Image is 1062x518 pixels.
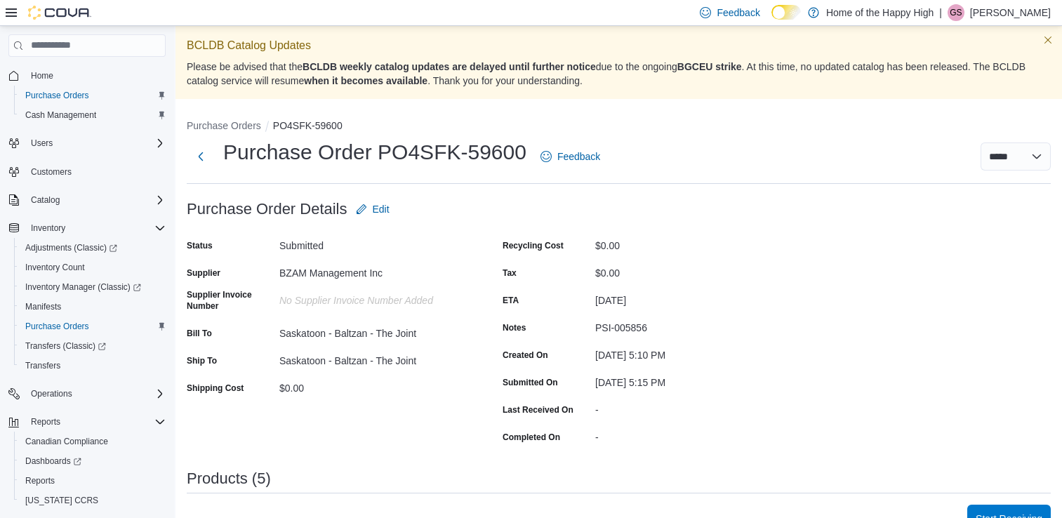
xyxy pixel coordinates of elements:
[25,436,108,447] span: Canadian Compliance
[25,90,89,101] span: Purchase Orders
[187,470,271,487] h3: Products (5)
[25,192,65,208] button: Catalog
[503,350,548,361] label: Created On
[25,67,59,84] a: Home
[595,262,783,279] div: $0.00
[25,385,166,402] span: Operations
[25,220,166,237] span: Inventory
[503,432,560,443] label: Completed On
[970,4,1051,21] p: [PERSON_NAME]
[25,281,141,293] span: Inventory Manager (Classic)
[14,86,171,105] button: Purchase Orders
[187,383,244,394] label: Shipping Cost
[373,202,390,216] span: Edit
[20,433,114,450] a: Canadian Compliance
[303,61,596,72] strong: BCLDB weekly catalog updates are delayed until further notice
[31,166,72,178] span: Customers
[25,67,166,84] span: Home
[595,234,783,251] div: $0.00
[14,471,171,491] button: Reports
[25,163,166,180] span: Customers
[20,472,60,489] a: Reports
[20,318,95,335] a: Purchase Orders
[187,60,1051,88] p: Please be advised that the due to the ongoing . At this time, no updated catalog has been release...
[20,472,166,489] span: Reports
[948,4,964,21] div: Gagandeep Singh Sachdeva
[3,133,171,153] button: Users
[20,298,166,315] span: Manifests
[14,277,171,297] a: Inventory Manager (Classic)
[25,220,71,237] button: Inventory
[31,223,65,234] span: Inventory
[304,75,427,86] strong: when it becomes available
[503,240,564,251] label: Recycling Cost
[279,289,467,306] div: No Supplier Invoice Number added
[503,267,517,279] label: Tax
[20,239,166,256] span: Adjustments (Classic)
[3,161,171,182] button: Customers
[31,70,53,81] span: Home
[20,338,112,354] a: Transfers (Classic)
[14,491,171,510] button: [US_STATE] CCRS
[20,492,166,509] span: Washington CCRS
[25,340,106,352] span: Transfers (Classic)
[20,357,166,374] span: Transfers
[31,388,72,399] span: Operations
[25,321,89,332] span: Purchase Orders
[187,119,1051,135] nav: An example of EuiBreadcrumbs
[3,65,171,86] button: Home
[187,267,220,279] label: Supplier
[20,259,166,276] span: Inventory Count
[14,297,171,317] button: Manifests
[20,107,102,124] a: Cash Management
[187,142,215,171] button: Next
[279,262,467,279] div: BZAM Management Inc
[503,322,526,333] label: Notes
[595,289,783,306] div: [DATE]
[279,377,467,394] div: $0.00
[187,289,274,312] label: Supplier Invoice Number
[25,413,66,430] button: Reports
[3,218,171,238] button: Inventory
[25,135,58,152] button: Users
[20,318,166,335] span: Purchase Orders
[826,4,934,21] p: Home of the Happy High
[20,298,67,315] a: Manifests
[25,109,96,121] span: Cash Management
[3,190,171,210] button: Catalog
[14,432,171,451] button: Canadian Compliance
[20,453,166,470] span: Dashboards
[25,135,166,152] span: Users
[350,195,395,223] button: Edit
[717,6,759,20] span: Feedback
[25,192,166,208] span: Catalog
[771,5,801,20] input: Dark Mode
[31,138,53,149] span: Users
[187,201,347,218] h3: Purchase Order Details
[187,240,213,251] label: Status
[25,164,77,180] a: Customers
[25,385,78,402] button: Operations
[20,259,91,276] a: Inventory Count
[14,105,171,125] button: Cash Management
[20,357,66,374] a: Transfers
[503,295,519,306] label: ETA
[25,242,117,253] span: Adjustments (Classic)
[25,456,81,467] span: Dashboards
[20,87,166,104] span: Purchase Orders
[20,492,104,509] a: [US_STATE] CCRS
[279,234,467,251] div: Submitted
[31,416,60,427] span: Reports
[223,138,526,166] h1: Purchase Order PO4SFK-59600
[3,384,171,404] button: Operations
[3,412,171,432] button: Reports
[25,360,60,371] span: Transfers
[25,495,98,506] span: [US_STATE] CCRS
[20,279,147,295] a: Inventory Manager (Classic)
[595,399,783,416] div: -
[273,120,343,131] button: PO4SFK-59600
[20,453,87,470] a: Dashboards
[503,377,558,388] label: Submitted On
[1040,32,1056,48] button: Dismiss this callout
[595,344,783,361] div: [DATE] 5:10 PM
